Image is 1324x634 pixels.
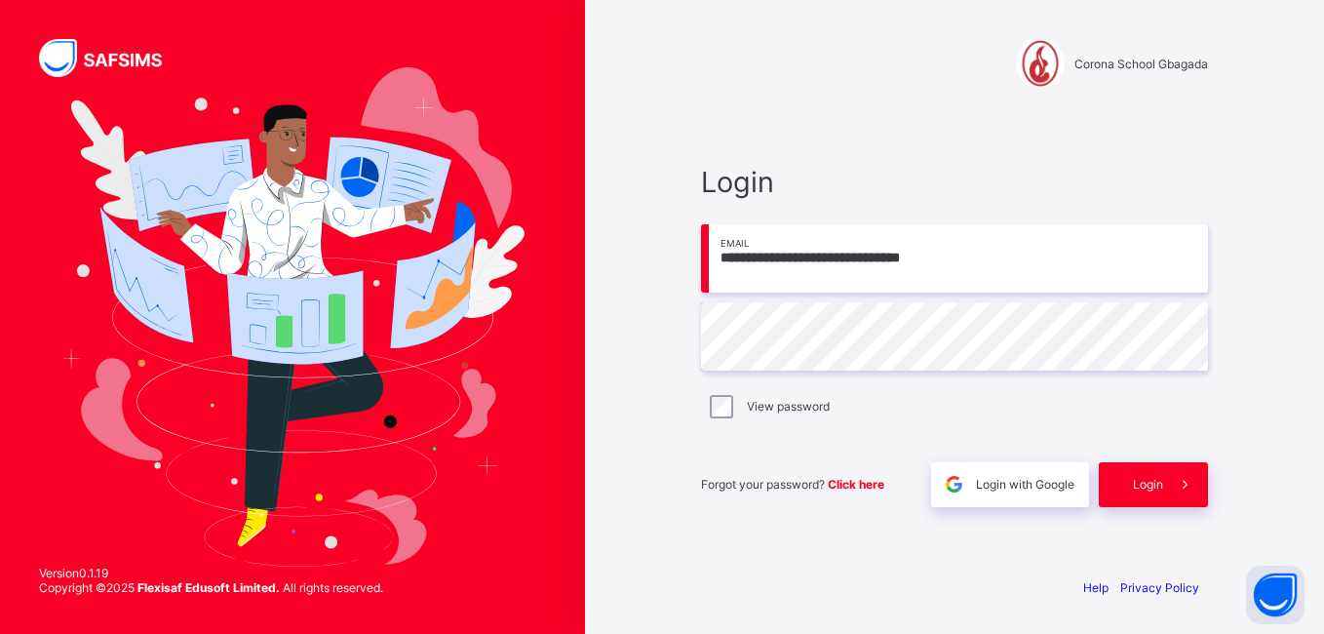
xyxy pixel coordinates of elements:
button: Open asap [1246,566,1305,624]
span: Forgot your password? [701,477,884,492]
span: Copyright © 2025 All rights reserved. [39,580,383,595]
label: View password [747,399,830,414]
a: Click here [828,477,884,492]
span: Login with Google [976,477,1074,492]
img: google.396cfc9801f0270233282035f929180a.svg [943,473,965,495]
span: Login [1133,477,1163,492]
span: Login [701,165,1208,199]
span: Version 0.1.19 [39,566,383,580]
img: Hero Image [60,67,525,567]
a: Privacy Policy [1120,580,1199,595]
img: SAFSIMS Logo [39,39,185,77]
strong: Flexisaf Edusoft Limited. [137,580,280,595]
span: Corona School Gbagada [1074,57,1208,71]
a: Help [1083,580,1109,595]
